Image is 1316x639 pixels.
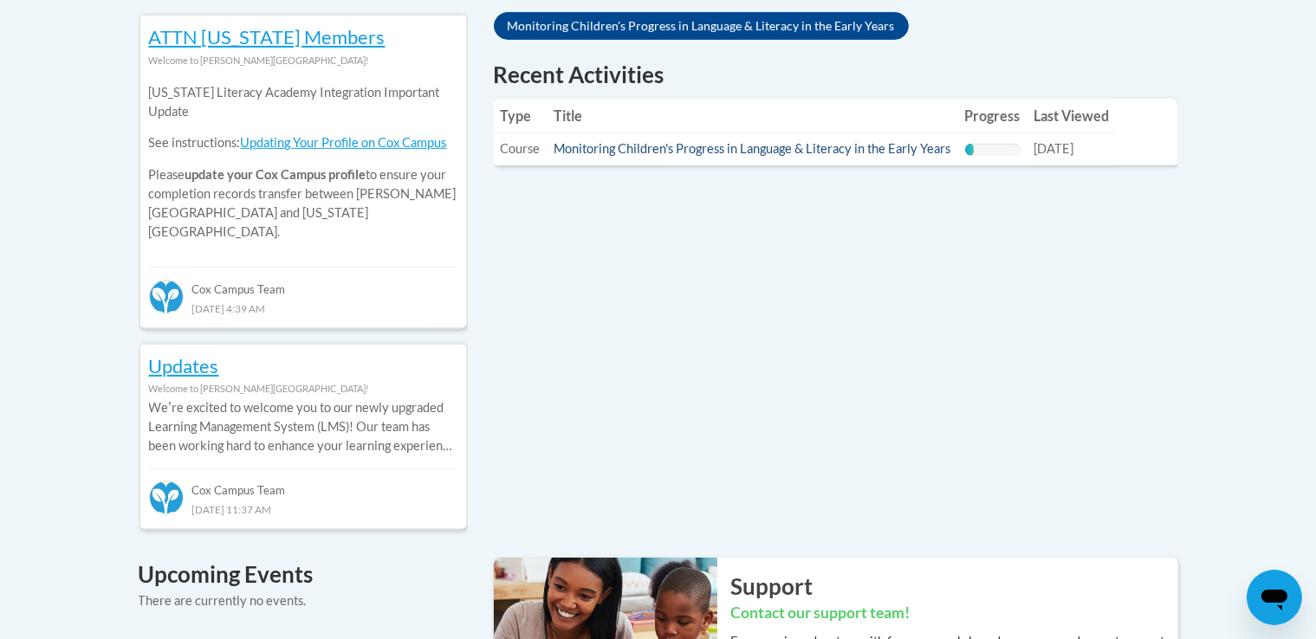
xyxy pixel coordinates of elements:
div: Cox Campus Team [149,468,457,500]
div: Welcome to [PERSON_NAME][GEOGRAPHIC_DATA]! [149,379,457,398]
img: Cox Campus Team [149,280,184,314]
b: update your Cox Campus profile [185,167,366,182]
p: See instructions: [149,133,457,152]
h3: Contact our support team! [730,603,1178,624]
a: Updating Your Profile on Cox Campus [241,135,447,150]
div: Cox Campus Team [149,267,457,298]
a: Monitoring Children's Progress in Language & Literacy in the Early Years [494,12,909,40]
a: Updates [149,354,219,378]
th: Last Viewed [1028,99,1117,133]
h2: Support [730,571,1178,602]
th: Title [548,99,958,133]
h4: Upcoming Events [139,558,468,591]
span: There are currently no events. [139,593,307,608]
p: Weʹre excited to welcome you to our newly upgraded Learning Management System (LMS)! Our team has... [149,398,457,455]
div: Welcome to [PERSON_NAME][GEOGRAPHIC_DATA]! [149,51,457,70]
img: Cox Campus Team [149,481,184,515]
h1: Recent Activities [494,59,1178,90]
th: Type [494,99,548,133]
a: Monitoring Children's Progress in Language & Literacy in the Early Years [554,141,951,156]
iframe: Button to launch messaging window [1247,570,1302,625]
th: Progress [958,99,1028,133]
div: Please to ensure your completion records transfer between [PERSON_NAME][GEOGRAPHIC_DATA] and [US_... [149,70,457,255]
span: [DATE] [1034,141,1074,156]
div: [DATE] 4:39 AM [149,299,457,318]
span: Course [501,141,541,156]
a: ATTN [US_STATE] Members [149,25,386,48]
p: [US_STATE] Literacy Academy Integration Important Update [149,83,457,121]
div: Progress, % [965,144,975,156]
div: [DATE] 11:37 AM [149,500,457,519]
